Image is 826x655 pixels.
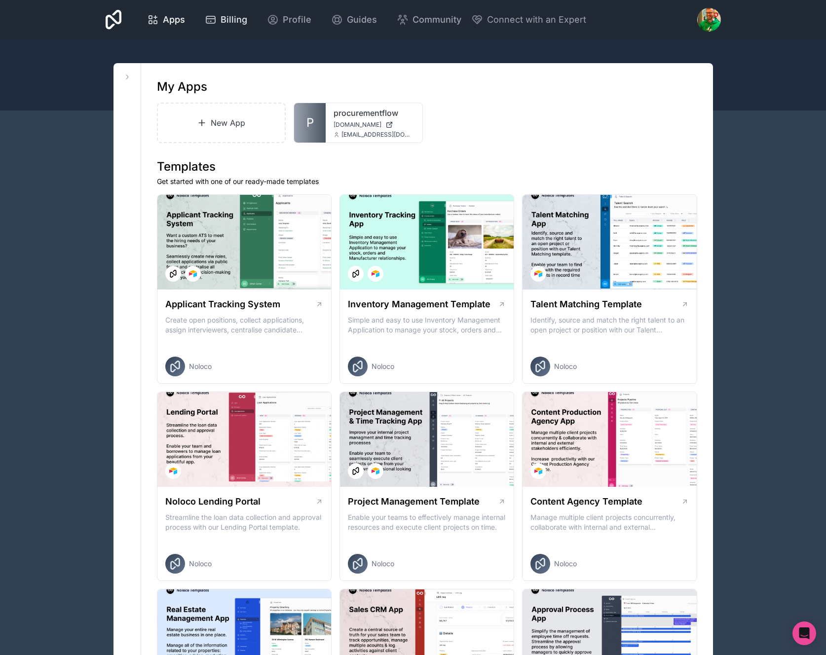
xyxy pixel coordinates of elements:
img: Airtable Logo [372,467,379,475]
span: Noloco [189,559,212,569]
h1: Content Agency Template [530,495,642,509]
span: Guides [347,13,377,27]
p: Simple and easy to use Inventory Management Application to manage your stock, orders and Manufact... [348,315,506,335]
span: Apps [163,13,185,27]
a: Billing [197,9,255,31]
div: Open Intercom Messenger [792,621,816,645]
span: Noloco [372,362,394,371]
a: P [294,103,326,143]
span: P [306,115,314,131]
span: Billing [221,13,247,27]
p: Streamline the loan data collection and approval process with our Lending Portal template. [165,512,323,532]
img: Airtable Logo [169,467,177,475]
p: Manage multiple client projects concurrently, collaborate with internal and external stakeholders... [530,512,688,532]
span: Connect with an Expert [487,13,586,27]
span: [DOMAIN_NAME] [334,121,381,129]
a: New App [157,103,286,143]
h1: Templates [157,159,697,175]
h1: My Apps [157,79,207,95]
span: Noloco [554,362,577,371]
span: Community [413,13,461,27]
h1: Inventory Management Template [348,297,490,311]
span: [EMAIL_ADDRESS][DOMAIN_NAME] [341,131,414,139]
button: Connect with an Expert [471,13,586,27]
img: Airtable Logo [534,467,542,475]
h1: Noloco Lending Portal [165,495,261,509]
span: Noloco [189,362,212,371]
h1: Talent Matching Template [530,297,642,311]
a: [DOMAIN_NAME] [334,121,414,129]
span: Noloco [554,559,577,569]
h1: Applicant Tracking System [165,297,280,311]
img: Airtable Logo [189,270,197,278]
img: Airtable Logo [534,270,542,278]
p: Enable your teams to effectively manage internal resources and execute client projects on time. [348,512,506,532]
h1: Project Management Template [348,495,480,509]
a: procurementflow [334,107,414,119]
a: Apps [139,9,193,31]
p: Identify, source and match the right talent to an open project or position with our Talent Matchi... [530,315,688,335]
img: Airtable Logo [372,270,379,278]
p: Get started with one of our ready-made templates [157,177,697,186]
a: Community [389,9,469,31]
p: Create open positions, collect applications, assign interviewers, centralise candidate feedback a... [165,315,323,335]
span: Profile [283,13,311,27]
a: Profile [259,9,319,31]
span: Noloco [372,559,394,569]
a: Guides [323,9,385,31]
